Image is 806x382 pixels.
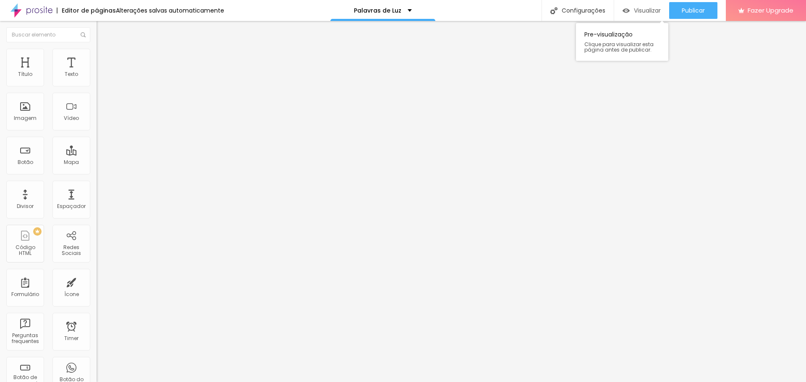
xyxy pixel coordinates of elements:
span: Publicar [682,7,705,14]
div: Imagem [14,115,37,121]
button: Publicar [669,2,717,19]
div: Título [18,71,32,77]
span: Clique para visualizar esta página antes de publicar. [584,42,660,52]
div: Alterações salvas automaticamente [116,8,224,13]
div: Código HTML [8,244,42,257]
div: Ícone [64,291,79,297]
div: Editor de páginas [57,8,116,13]
div: Divisor [17,203,34,209]
div: Texto [65,71,78,77]
input: Buscar elemento [6,27,90,42]
div: Perguntas frequentes [8,333,42,345]
div: Espaçador [57,203,86,209]
span: Visualizar [634,7,661,14]
button: Visualizar [614,2,669,19]
div: Mapa [64,159,79,165]
div: Redes Sociais [55,244,88,257]
img: Icone [550,7,557,14]
span: Fazer Upgrade [748,7,793,14]
p: Palavras de Luz [354,8,401,13]
div: Timer [64,335,79,341]
img: Icone [81,32,86,37]
div: Botão [18,159,33,165]
div: Formulário [11,291,39,297]
img: view-1.svg [623,7,630,14]
div: Pre-visualização [576,23,668,61]
div: Vídeo [64,115,79,121]
iframe: Editor [97,21,806,382]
